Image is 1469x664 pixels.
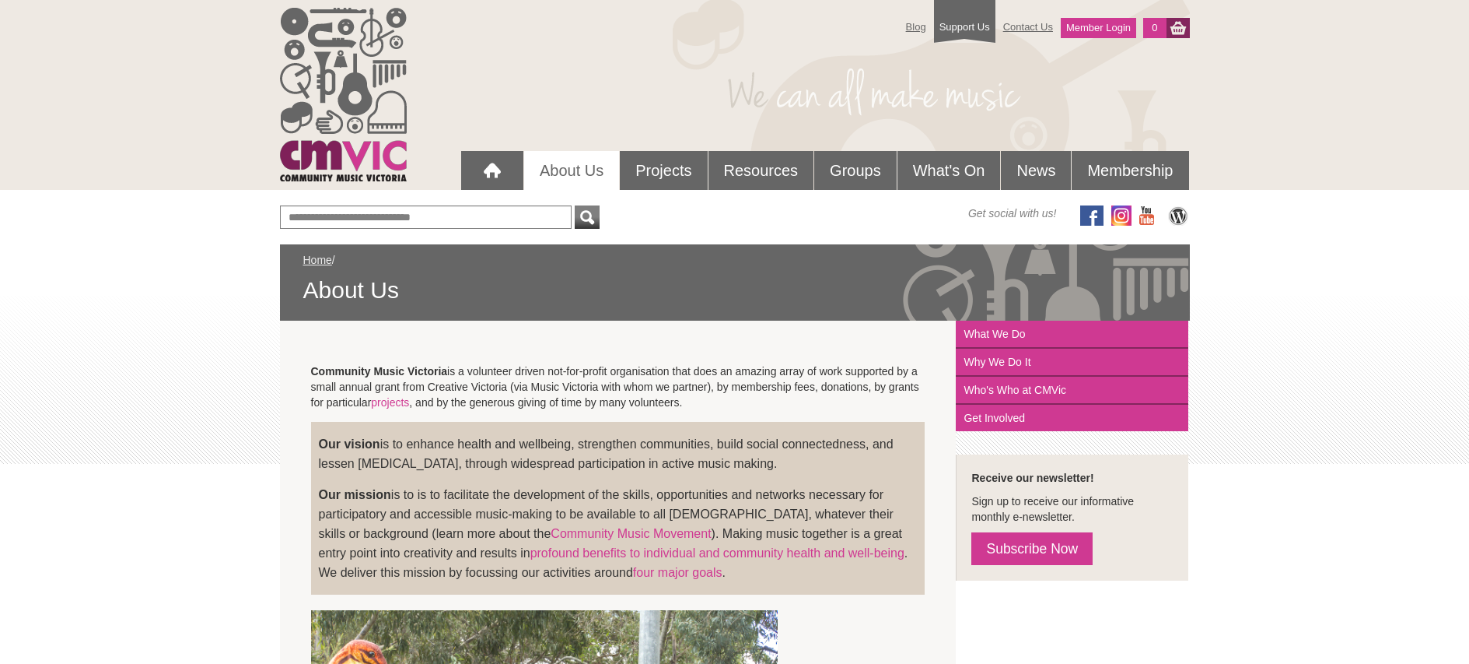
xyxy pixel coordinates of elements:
strong: Our vision [319,437,380,451]
p: is a volunteer driven not-for-profit organisation that does an amazing array of work supported by... [311,364,925,410]
a: Community Music Movement [551,527,711,540]
a: Home [303,254,332,266]
p: Sign up to receive our informative monthly e-newsletter. [971,494,1173,525]
strong: Community Music Victoria [311,365,448,378]
a: Contact Us [995,13,1061,40]
strong: Our mission [319,488,391,501]
a: Why We Do It [956,349,1188,377]
span: About Us [303,276,1166,305]
a: 0 [1143,18,1166,38]
strong: Receive our newsletter! [971,472,1093,484]
a: Member Login [1061,18,1136,38]
a: Membership [1072,151,1188,190]
a: Get Involved [956,405,1188,431]
span: Get social with us! [968,206,1057,221]
a: Groups [814,151,897,190]
p: is to enhance health and wellbeing, strengthen communities, build social connectedness, and lesse... [319,434,918,473]
img: CMVic Blog [1166,206,1190,226]
a: Subscribe Now [971,532,1093,565]
a: Resources [708,151,814,190]
img: icon-instagram.png [1111,206,1131,226]
p: is to is to facilitate the development of the skills, opportunities and networks necessary for pa... [319,485,918,582]
a: four major goals [633,566,722,579]
a: What's On [897,151,1001,190]
a: profound benefits to individual and community health and well-being [530,546,904,560]
a: News [1001,151,1071,190]
a: About Us [524,151,619,190]
a: Projects [620,151,707,190]
img: cmvic_logo.png [280,8,407,181]
div: / [303,252,1166,305]
a: What We Do [956,321,1188,349]
a: Blog [898,13,934,40]
a: projects [371,396,409,409]
a: Who's Who at CMVic [956,377,1188,405]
